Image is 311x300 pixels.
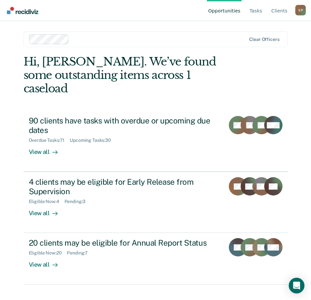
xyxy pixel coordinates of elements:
[24,233,288,284] a: 20 clients may be eligible for Annual Report StatusEligible Now:20Pending:7View all
[29,143,65,156] div: View all
[29,138,70,143] div: Overdue Tasks : 71
[29,250,67,256] div: Eligible Now : 20
[29,238,220,248] div: 20 clients may be eligible for Annual Report Status
[29,199,64,204] div: Eligible Now : 4
[7,7,38,14] img: Recidiviz
[70,138,116,143] div: Upcoming Tasks : 30
[67,250,93,256] div: Pending : 7
[24,172,288,233] a: 4 clients may be eligible for Early Release from SupervisionEligible Now:4Pending:3View all
[29,177,220,196] div: 4 clients may be eligible for Early Release from Supervision
[29,204,65,217] div: View all
[29,256,65,269] div: View all
[24,55,235,95] div: Hi, [PERSON_NAME]. We’ve found some outstanding items across 1 caseload
[24,111,288,172] a: 90 clients have tasks with overdue or upcoming due datesOverdue Tasks:71Upcoming Tasks:30View all
[249,37,279,42] div: Clear officers
[295,5,306,15] div: S P
[289,278,304,293] div: Open Intercom Messenger
[64,199,91,204] div: Pending : 3
[29,116,220,135] div: 90 clients have tasks with overdue or upcoming due dates
[295,5,306,15] button: Profile dropdown button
